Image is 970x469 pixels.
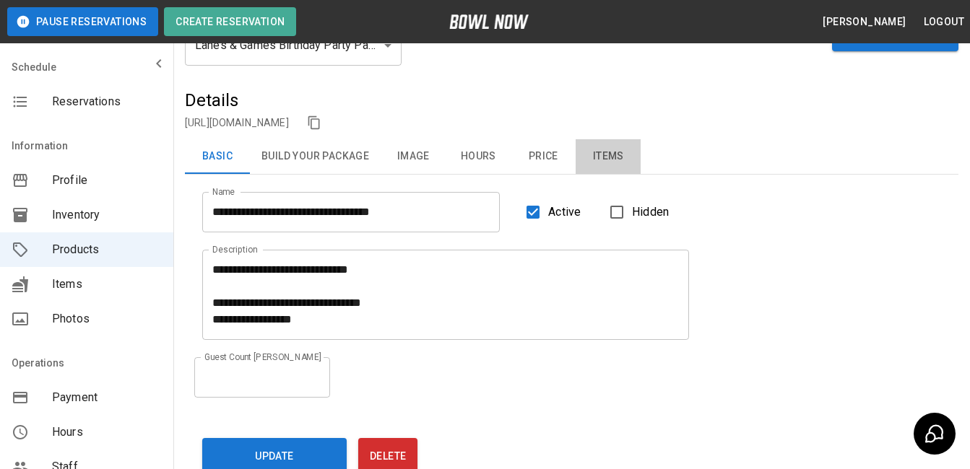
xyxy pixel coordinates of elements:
[185,139,958,174] div: basic tabs example
[548,203,581,221] span: Active
[576,139,641,174] button: Items
[164,7,296,36] button: Create Reservation
[185,139,250,174] button: Basic
[511,139,576,174] button: Price
[52,172,162,189] span: Profile
[52,276,162,293] span: Items
[185,117,289,128] a: [URL][DOMAIN_NAME]
[52,206,162,224] span: Inventory
[632,203,669,221] span: Hidden
[185,25,402,66] div: Lanes & Games Birthday Party Package (Event)
[52,310,162,328] span: Photos
[194,357,330,398] input: Guest Count [PERSON_NAME]
[52,424,162,441] span: Hours
[381,139,446,174] button: Image
[185,89,958,112] h5: Details
[52,241,162,258] span: Products
[7,7,158,36] button: Pause Reservations
[817,9,911,35] button: [PERSON_NAME]
[449,14,529,29] img: logo
[303,112,325,133] button: copy link
[446,139,511,174] button: Hours
[918,9,970,35] button: Logout
[250,139,381,174] button: Build Your Package
[602,197,669,227] label: Hidden products will not be visible to customers. You can still create and use them for bookings.
[52,93,162,110] span: Reservations
[52,389,162,406] span: Payment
